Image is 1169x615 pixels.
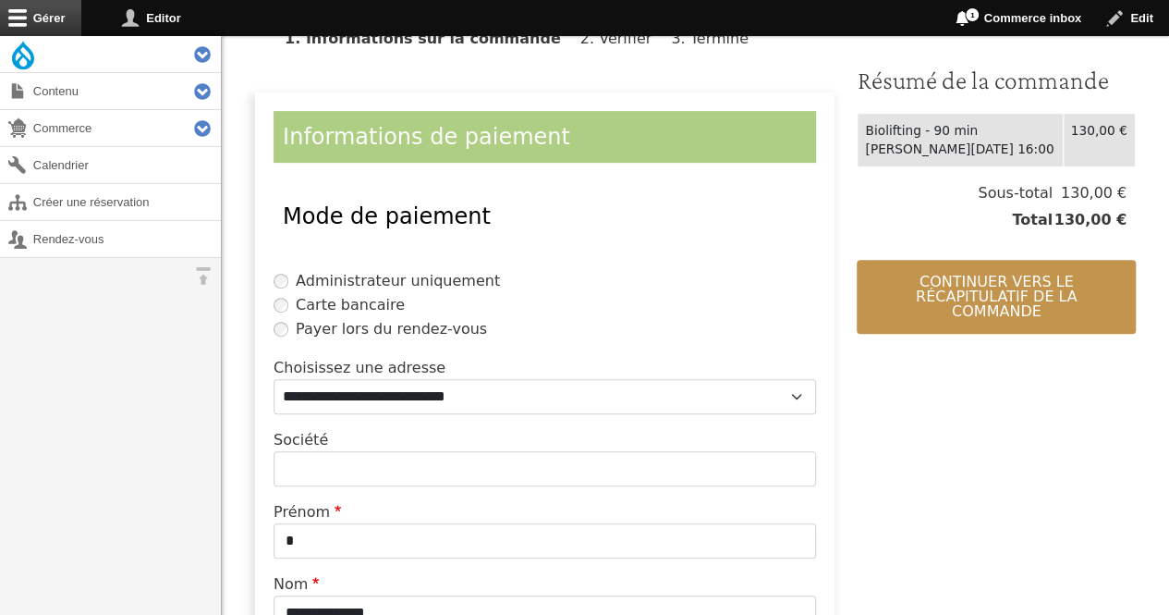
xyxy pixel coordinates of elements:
[296,294,405,316] label: Carte bancaire
[283,124,570,150] span: Informations de paiement
[865,121,1054,141] div: Biolifting - 90 min
[274,501,346,523] label: Prénom
[1063,113,1135,166] td: 130,00 €
[185,258,221,294] button: Orientation horizontale
[865,141,1053,156] time: [PERSON_NAME][DATE] 16:00
[1012,209,1053,231] span: Total
[671,30,763,47] li: Terminé
[965,7,980,22] span: 1
[274,429,328,451] label: Société
[857,65,1136,96] h3: Résumé de la commande
[978,182,1053,204] span: Sous-total
[285,30,576,47] li: Informations sur la commande
[274,357,445,379] label: Choisissez une adresse
[283,203,491,229] span: Mode de paiement
[296,318,487,340] label: Payer lors du rendez-vous
[1053,182,1126,204] span: 130,00 €
[1053,209,1126,231] span: 130,00 €
[274,573,323,596] label: Nom
[580,30,666,47] li: Vérifier
[296,270,500,292] label: Administrateur uniquement
[857,260,1136,334] button: Continuer vers le récapitulatif de la commande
